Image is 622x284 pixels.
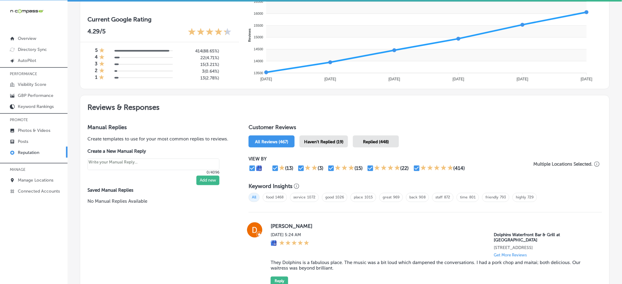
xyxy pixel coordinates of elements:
div: 4.29 Stars [188,28,232,37]
a: good [325,195,334,200]
tspan: [DATE] [453,77,464,81]
p: Manage Locations [18,178,53,183]
p: GBP Performance [18,93,53,98]
p: Overview [18,36,36,41]
div: 2 Stars [305,165,318,172]
div: (22) [400,165,409,171]
h5: 414 ( 88.65% ) [178,48,219,54]
span: Replied (448) [363,139,389,144]
text: Reviews [247,29,251,42]
tspan: [DATE] [260,77,272,81]
div: 1 Star [99,48,105,54]
tspan: 14000 [254,59,263,63]
div: (13) [285,165,293,171]
div: 1 Star [99,75,104,81]
p: 0/4096 [87,170,219,175]
div: 5 Stars [279,240,309,247]
textarea: Create your Quick Reply [87,159,219,170]
span: All [249,193,260,202]
div: 1 Star [99,54,105,61]
a: back [409,195,417,200]
a: 1026 [335,195,344,200]
p: Directory Sync [18,47,47,52]
h5: 13 ( 2.78% ) [178,75,219,81]
h5: 15 ( 3.21% ) [178,62,219,67]
tspan: [DATE] [324,77,336,81]
p: AutoPilot [18,58,36,63]
a: food [266,195,274,200]
h4: 5 [95,48,98,54]
a: 908 [419,195,426,200]
span: Haven't Replied (19) [304,139,343,144]
p: Create templates to use for your most common replies to reviews. [87,136,229,142]
h3: Manual Replies [87,124,229,131]
tspan: 15500 [254,24,263,27]
label: [DATE] 5:24 AM [271,232,309,238]
p: No Manual Replies Available [87,198,229,205]
tspan: 15000 [254,36,263,39]
div: (414) [454,165,465,171]
a: 1468 [275,195,284,200]
tspan: [DATE] [517,77,528,81]
a: service [293,195,306,200]
tspan: [DATE] [581,77,592,81]
a: 1015 [365,195,373,200]
p: Multiple Locations Selected. [534,161,593,167]
label: Create a New Manual Reply [87,148,219,154]
p: Dolphins Waterfront Bar & Grill at Cape Crossing [494,232,592,243]
div: 3 Stars [335,165,354,172]
p: 310 Lagoon Way [494,245,592,251]
tspan: 14500 [254,48,263,51]
a: 729 [527,195,534,200]
p: Connected Accounts [18,189,60,194]
div: (15) [354,165,363,171]
a: staff [435,195,442,200]
div: 1 Star [279,165,285,172]
p: Keyword Rankings [18,104,54,109]
h5: 22 ( 4.71% ) [178,55,219,60]
h5: 3 ( 0.64% ) [178,69,219,74]
a: 872 [444,195,450,200]
h3: Keyword Insights [249,183,292,190]
a: great [383,195,392,200]
h2: Reviews & Responses [80,95,609,117]
tspan: [DATE] [388,77,400,81]
div: (3) [318,165,323,171]
div: 4 Stars [374,165,400,172]
a: place [354,195,363,200]
p: 4.29 /5 [87,28,106,37]
tspan: 13500 [254,71,263,75]
a: 801 [469,195,476,200]
span: All Reviews (467) [255,139,288,144]
p: Posts [18,139,28,144]
h1: Customer Reviews [249,124,602,133]
p: Get More Reviews [494,253,527,258]
img: 660ab0bf-5cc7-4cb8-ba1c-48b5ae0f18e60NCTV_CLogo_TV_Black_-500x88.png [10,8,44,14]
tspan: 16000 [254,12,263,15]
button: Add new [196,176,219,185]
h4: 2 [95,68,98,75]
h3: Current Google Rating [87,16,232,23]
label: Saved Manual Replies [87,188,229,193]
div: 5 Stars [420,165,454,172]
a: friendly [485,195,498,200]
h4: 4 [95,54,98,61]
p: Photos & Videos [18,128,50,133]
div: 1 Star [99,61,105,68]
a: 969 [393,195,400,200]
blockquote: They Dolphins is a fabulous place. The music was a bit loud which dampened the conversations. I h... [271,260,592,271]
div: 1 Star [99,68,105,75]
a: time [460,195,468,200]
a: 793 [500,195,506,200]
p: Reputation [18,150,39,155]
p: Visibility Score [18,82,46,87]
p: VIEW BY [249,156,531,162]
h4: 1 [95,75,97,81]
label: [PERSON_NAME] [271,223,592,229]
a: 1072 [307,195,315,200]
h4: 3 [95,61,98,68]
a: highly [516,195,526,200]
